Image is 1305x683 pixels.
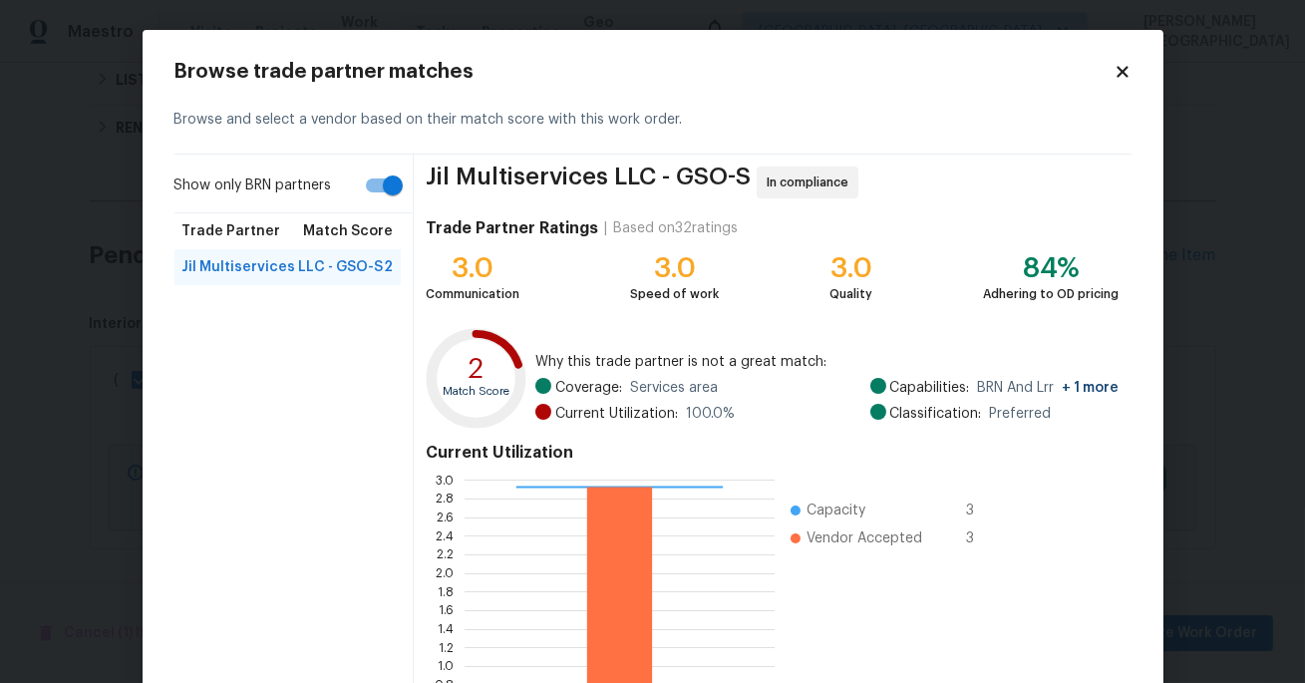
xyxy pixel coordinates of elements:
[535,352,1120,372] span: Why this trade partner is not a great match:
[978,378,1120,398] span: BRN And Lrr
[469,356,485,384] text: 2
[437,530,455,542] text: 2.4
[174,62,1114,82] h2: Browse trade partner matches
[437,567,455,579] text: 2.0
[555,404,678,424] span: Current Utilization:
[439,586,455,598] text: 1.8
[630,284,719,304] div: Speed of work
[182,221,281,241] span: Trade Partner
[182,257,384,277] span: Jil Multiservices LLC - GSO-S
[440,604,455,616] text: 1.6
[555,378,622,398] span: Coverage:
[807,528,922,548] span: Vendor Accepted
[630,378,718,398] span: Services area
[1063,381,1120,395] span: + 1 more
[444,386,510,397] text: Match Score
[807,501,865,520] span: Capacity
[598,218,613,238] div: |
[439,623,455,635] text: 1.4
[630,258,719,278] div: 3.0
[426,443,1119,463] h4: Current Utilization
[384,257,393,277] span: 2
[966,501,998,520] span: 3
[174,175,332,196] span: Show only BRN partners
[437,475,455,487] text: 3.0
[438,512,455,523] text: 2.6
[426,167,751,198] span: Jil Multiservices LLC - GSO-S
[174,86,1132,155] div: Browse and select a vendor based on their match score with this work order.
[990,404,1052,424] span: Preferred
[686,404,735,424] span: 100.0 %
[440,642,455,654] text: 1.2
[426,258,519,278] div: 3.0
[984,258,1120,278] div: 84%
[613,218,738,238] div: Based on 32 ratings
[829,284,872,304] div: Quality
[890,404,982,424] span: Classification:
[890,378,970,398] span: Capabilities:
[303,221,393,241] span: Match Score
[984,284,1120,304] div: Adhering to OD pricing
[426,284,519,304] div: Communication
[437,493,455,505] text: 2.8
[767,172,856,192] span: In compliance
[426,218,598,238] h4: Trade Partner Ratings
[966,528,998,548] span: 3
[439,660,455,672] text: 1.0
[829,258,872,278] div: 3.0
[438,548,455,560] text: 2.2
